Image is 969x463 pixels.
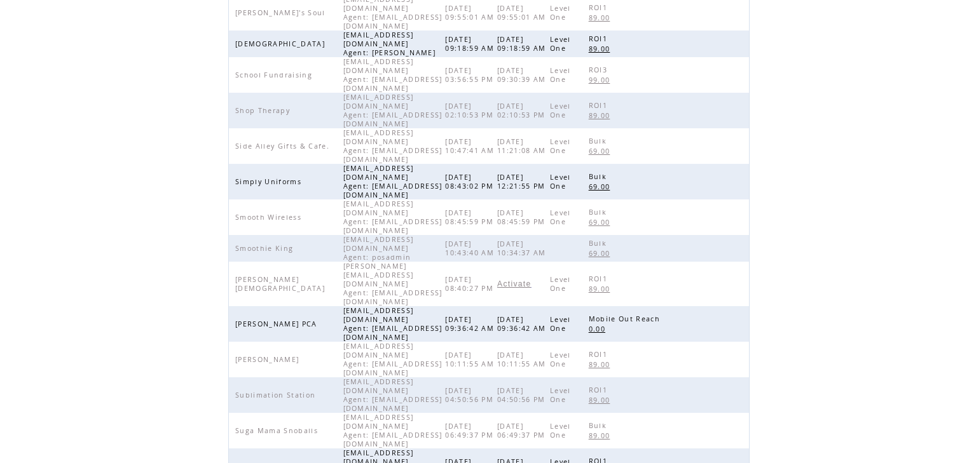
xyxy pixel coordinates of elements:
[589,217,617,227] a: 69.00
[235,244,296,253] span: Smoothie King
[497,4,549,22] span: [DATE] 09:55:01 AM
[589,182,614,191] span: 69.00
[497,422,549,440] span: [DATE] 06:49:37 PM
[589,147,614,156] span: 69.00
[589,110,617,121] a: 89.00
[589,43,617,54] a: 89.00
[589,360,614,369] span: 89.00
[550,315,571,333] span: Level One
[497,66,549,84] span: [DATE] 09:30:39 AM
[343,128,443,164] span: [EMAIL_ADDRESS][DOMAIN_NAME] Agent: [EMAIL_ADDRESS][DOMAIN_NAME]
[235,426,321,435] span: Suga Mama Snoballs
[343,306,443,342] span: [EMAIL_ADDRESS][DOMAIN_NAME] Agent: [EMAIL_ADDRESS][DOMAIN_NAME]
[589,44,614,53] span: 89.00
[589,65,610,74] span: ROI3
[589,172,610,181] span: Bulk
[497,351,549,368] span: [DATE] 10:11:55 AM
[550,275,571,293] span: Level One
[343,93,443,128] span: [EMAIL_ADDRESS][DOMAIN_NAME] Agent: [EMAIL_ADDRESS][DOMAIN_NAME]
[589,421,610,430] span: Bulk
[235,355,302,364] span: [PERSON_NAME]
[497,386,549,404] span: [DATE] 04:50:56 PM
[445,208,497,226] span: [DATE] 08:45:59 PM
[235,213,305,222] span: Smooth Wireless
[589,314,663,323] span: Mobile Out Reach
[589,430,617,441] a: 89.00
[589,137,610,145] span: Bulk
[497,102,549,119] span: [DATE] 02:10:53 PM
[589,3,610,12] span: ROI1
[550,351,571,368] span: Level One
[343,199,443,235] span: [EMAIL_ADDRESS][DOMAIN_NAME] Agent: [EMAIL_ADDRESS][DOMAIN_NAME]
[445,315,497,333] span: [DATE] 09:36:42 AM
[589,239,610,248] span: Bulk
[550,422,571,440] span: Level One
[343,57,443,93] span: [EMAIL_ADDRESS][DOMAIN_NAME] Agent: [EMAIL_ADDRESS][DOMAIN_NAME]
[589,285,614,293] span: 89.00
[343,413,443,448] span: [EMAIL_ADDRESS][DOMAIN_NAME] Agent: [EMAIL_ADDRESS][DOMAIN_NAME]
[550,137,571,155] span: Level One
[589,350,610,359] span: ROI1
[343,377,443,413] span: [EMAIL_ADDRESS][DOMAIN_NAME] Agent: [EMAIL_ADDRESS][DOMAIN_NAME]
[589,394,617,405] a: 89.00
[589,111,614,120] span: 89.00
[589,12,617,23] a: 89.00
[235,177,305,186] span: Simply Uniforms
[589,431,614,440] span: 89.00
[235,39,328,48] span: [DEMOGRAPHIC_DATA]
[343,30,439,57] span: [EMAIL_ADDRESS][DOMAIN_NAME] Agent: [PERSON_NAME]
[589,283,617,294] a: 89.00
[497,173,549,191] span: [DATE] 12:21:55 PM
[589,13,614,22] span: 89.00
[550,386,571,404] span: Level One
[235,70,315,79] span: School Fundraising
[235,319,320,328] span: [PERSON_NAME] PCA
[550,102,571,119] span: Level One
[497,35,549,53] span: [DATE] 09:18:59 AM
[550,208,571,226] span: Level One
[589,248,617,258] a: 69.00
[589,218,614,227] span: 69.00
[445,422,497,440] span: [DATE] 06:49:37 PM
[445,4,497,22] span: [DATE] 09:55:01 AM
[550,35,571,53] span: Level One
[445,173,497,191] span: [DATE] 08:43:02 PM
[445,66,497,84] span: [DATE] 03:56:55 PM
[589,181,617,192] a: 69.00
[445,137,497,155] span: [DATE] 10:47:41 AM
[445,102,497,119] span: [DATE] 02:10:53 PM
[550,66,571,84] span: Level One
[497,137,549,155] span: [DATE] 11:21:08 AM
[550,173,571,191] span: Level One
[589,325,608,333] span: 0.00
[497,315,549,333] span: [DATE] 09:36:42 AM
[235,8,329,17] span: [PERSON_NAME]'s Soul
[589,145,617,156] a: 69.00
[235,106,293,115] span: Shop Therapy
[589,101,610,110] span: ROI1
[445,351,497,368] span: [DATE] 10:11:55 AM
[497,280,531,288] a: Activate
[497,279,531,288] span: Activate
[589,34,610,43] span: ROI1
[235,142,333,151] span: Side Alley Gifts & Cafe.
[497,239,549,257] span: [DATE] 10:34:37 AM
[445,35,497,53] span: [DATE] 09:18:59 AM
[589,396,614,405] span: 89.00
[235,391,319,399] span: Sublimation Station
[343,235,415,262] span: [EMAIL_ADDRESS][DOMAIN_NAME] Agent: posadmin
[343,164,443,199] span: [EMAIL_ADDRESS][DOMAIN_NAME] Agent: [EMAIL_ADDRESS][DOMAIN_NAME]
[589,323,612,334] a: 0.00
[589,359,617,370] a: 89.00
[589,274,610,283] span: ROI1
[589,386,610,394] span: ROI1
[235,275,328,293] span: [PERSON_NAME][DEMOGRAPHIC_DATA]
[497,208,549,226] span: [DATE] 08:45:59 PM
[589,249,614,258] span: 69.00
[589,208,610,217] span: Bulk
[343,262,443,306] span: [PERSON_NAME][EMAIL_ADDRESS][DOMAIN_NAME] Agent: [EMAIL_ADDRESS][DOMAIN_NAME]
[445,275,497,293] span: [DATE] 08:40:27 PM
[445,386,497,404] span: [DATE] 04:50:56 PM
[343,342,443,377] span: [EMAIL_ADDRESS][DOMAIN_NAME] Agent: [EMAIL_ADDRESS][DOMAIN_NAME]
[445,239,497,257] span: [DATE] 10:43:40 AM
